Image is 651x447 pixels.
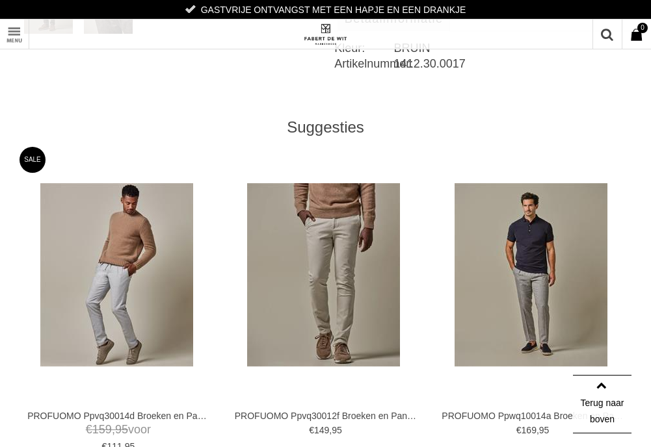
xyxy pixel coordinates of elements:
[40,183,193,366] img: PROFUOMO Ppvq30014d Broeken en Pantalons
[455,183,607,366] img: PROFUOMO Ppwq10014a Broeken en Pantalons
[247,183,400,366] img: PROFUOMO Ppvq30012f Broeken en Pantalons
[302,23,348,45] img: Fabert de Wit
[516,425,522,435] span: €
[115,423,128,436] span: 95
[20,118,631,137] div: Suggesties
[539,425,550,435] span: 95
[329,425,332,435] span: ,
[522,425,537,435] span: 169
[235,410,416,422] a: PROFUOMO Ppvq30012f Broeken en Pantalons
[27,422,209,438] span: voor
[537,425,539,435] span: ,
[332,425,342,435] span: 95
[172,19,478,49] a: Fabert de Wit
[112,423,115,436] span: ,
[442,410,623,422] a: PROFUOMO Ppwq10014a Broeken en Pantalons
[573,375,631,433] a: Terug naar boven
[86,423,92,436] span: €
[92,423,112,436] span: 159
[27,410,209,422] a: PROFUOMO Ppvq30014d Broeken en Pantalons
[334,56,393,71] dt: Artikelnummer:
[309,425,314,435] span: €
[314,425,329,435] span: 149
[394,56,631,71] dd: 1412.30.0017
[637,23,648,33] span: 0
